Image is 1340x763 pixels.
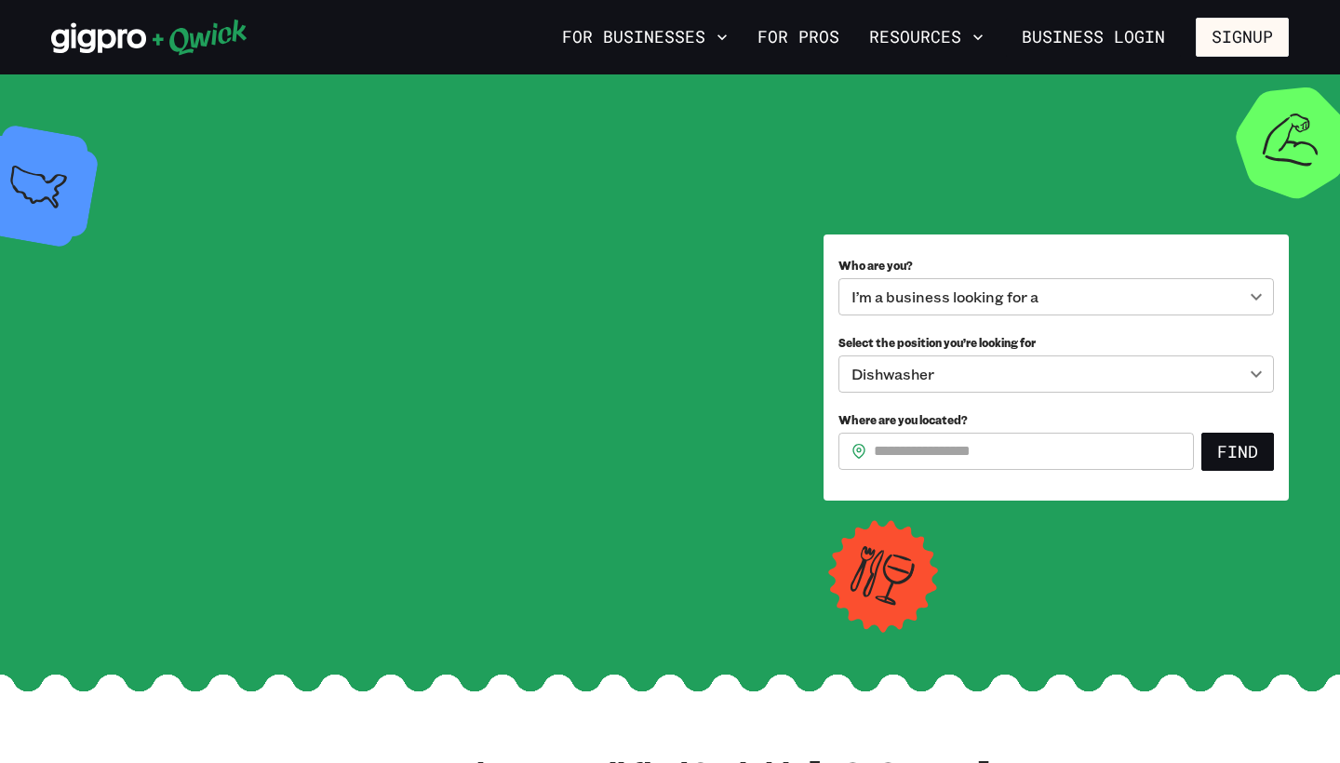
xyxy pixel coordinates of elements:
[862,21,991,53] button: Resources
[838,355,1274,393] div: Dishwasher
[555,21,735,53] button: For Businesses
[1006,18,1181,57] a: Business Login
[838,335,1036,350] span: Select the position you’re looking for
[838,412,968,427] span: Where are you located?
[838,258,913,273] span: Who are you?
[750,21,847,53] a: For Pros
[1196,18,1289,57] button: Signup
[1201,433,1274,472] button: Find
[838,278,1274,315] div: I’m a business looking for a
